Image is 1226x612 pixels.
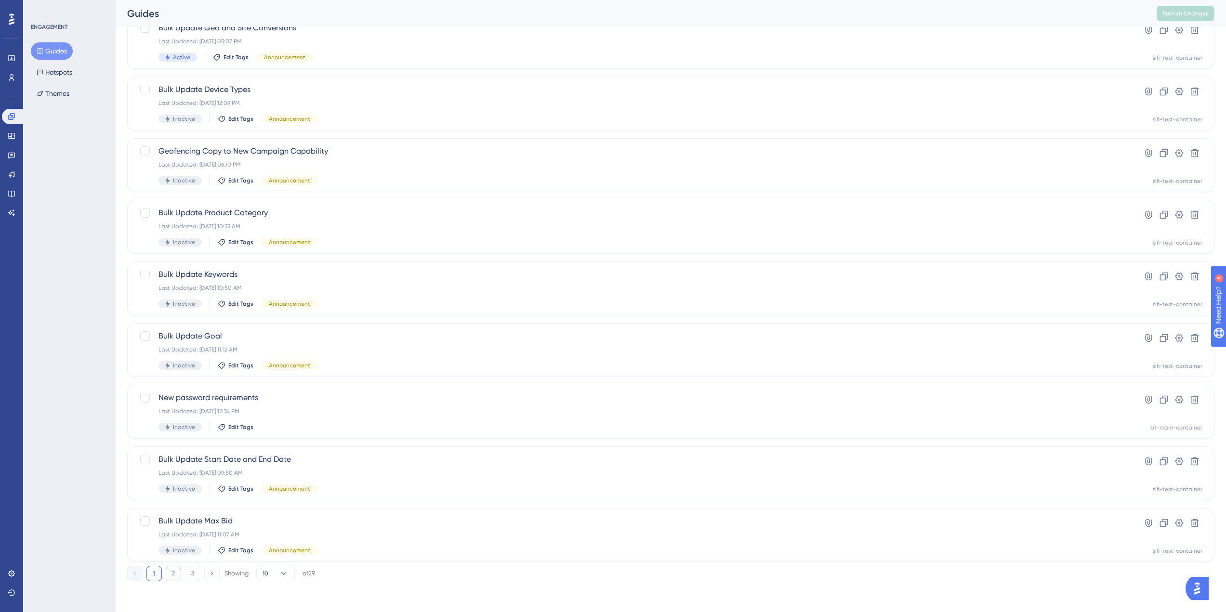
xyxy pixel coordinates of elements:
[31,23,67,31] div: ENGAGEMENT
[213,53,249,61] button: Edit Tags
[263,570,268,577] span: 10
[173,300,195,308] span: Inactive
[1186,574,1214,603] iframe: UserGuiding AI Assistant Launcher
[158,392,1106,404] span: New password requirements
[158,284,1106,292] div: Last Updated: [DATE] 10:50 AM
[1153,485,1202,493] div: sifi-test-container
[158,145,1106,157] span: Geofencing Copy to New Campaign Capability
[158,222,1106,230] div: Last Updated: [DATE] 10:33 AM
[1153,547,1202,555] div: sifi-test-container
[146,566,162,581] button: 1
[228,177,253,184] span: Edit Tags
[173,547,195,554] span: Inactive
[1153,362,1202,370] div: sifi-test-container
[256,566,295,581] button: 10
[218,423,253,431] button: Edit Tags
[166,566,181,581] button: 2
[158,515,1106,527] span: Bulk Update Max Bid
[1157,6,1214,21] button: Publish Changes
[127,7,1133,20] div: Guides
[23,2,60,14] span: Need Help?
[269,485,310,493] span: Announcement
[158,99,1106,107] div: Last Updated: [DATE] 12:09 PM
[264,53,305,61] span: Announcement
[1153,177,1202,185] div: sifi-test-container
[218,300,253,308] button: Edit Tags
[269,362,310,369] span: Announcement
[228,238,253,246] span: Edit Tags
[1153,116,1202,123] div: sifi-test-container
[158,469,1106,477] div: Last Updated: [DATE] 09:50 AM
[269,177,310,184] span: Announcement
[31,64,78,81] button: Hotspots
[1153,239,1202,247] div: sifi-test-container
[228,300,253,308] span: Edit Tags
[158,454,1106,465] span: Bulk Update Start Date and End Date
[158,84,1106,95] span: Bulk Update Device Types
[228,362,253,369] span: Edit Tags
[303,569,315,578] div: of 29
[269,547,310,554] span: Announcement
[158,269,1106,280] span: Bulk Update Keywords
[158,38,1106,45] div: Last Updated: [DATE] 03:07 PM
[218,238,253,246] button: Edit Tags
[224,53,249,61] span: Edit Tags
[158,22,1106,34] span: Bulk Update Geo and Site Conversions
[173,115,195,123] span: Inactive
[269,115,310,123] span: Announcement
[173,485,195,493] span: Inactive
[218,485,253,493] button: Edit Tags
[158,330,1106,342] span: Bulk Update Goal
[269,300,310,308] span: Announcement
[173,362,195,369] span: Inactive
[1153,54,1202,62] div: sifi-test-container
[158,531,1106,538] div: Last Updated: [DATE] 11:07 AM
[1153,300,1202,308] div: sifi-test-container
[228,485,253,493] span: Edit Tags
[269,238,310,246] span: Announcement
[218,115,253,123] button: Edit Tags
[228,547,253,554] span: Edit Tags
[1162,10,1209,17] span: Publish Changes
[31,85,75,102] button: Themes
[173,53,190,61] span: Active
[158,161,1106,169] div: Last Updated: [DATE] 06:10 PM
[173,238,195,246] span: Inactive
[224,569,249,578] div: Showing
[158,346,1106,353] div: Last Updated: [DATE] 11:12 AM
[31,42,73,60] button: Guides
[185,566,200,581] button: 3
[228,115,253,123] span: Edit Tags
[228,423,253,431] span: Edit Tags
[218,547,253,554] button: Edit Tags
[158,407,1106,415] div: Last Updated: [DATE] 12:34 PM
[158,207,1106,219] span: Bulk Update Product Category
[67,5,70,13] div: 4
[173,177,195,184] span: Inactive
[173,423,195,431] span: Inactive
[218,177,253,184] button: Edit Tags
[1150,424,1202,431] div: bt-main-container
[218,362,253,369] button: Edit Tags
